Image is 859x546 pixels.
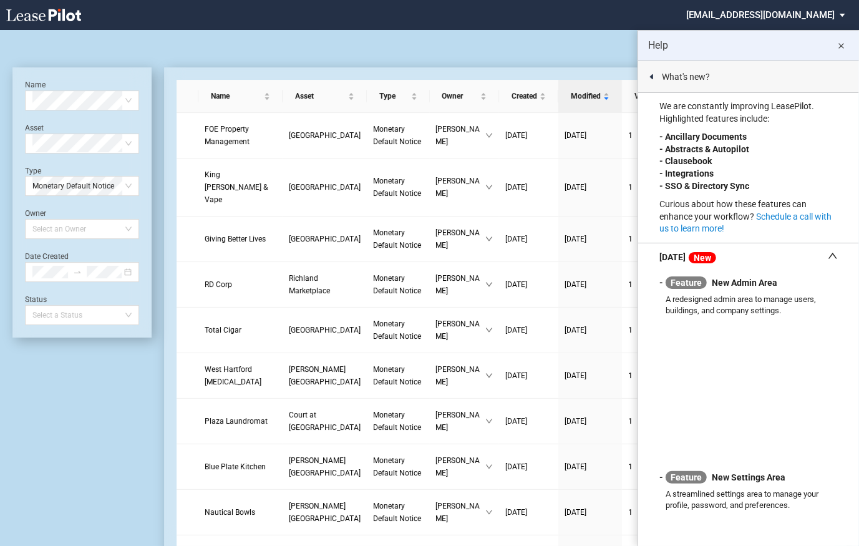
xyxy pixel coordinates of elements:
[289,365,361,386] span: Bishop's Corner
[505,508,527,517] span: [DATE]
[289,454,361,479] a: [PERSON_NAME][GEOGRAPHIC_DATA]
[436,175,485,200] span: [PERSON_NAME]
[565,506,616,519] a: [DATE]
[505,415,552,427] a: [DATE]
[565,131,586,140] span: [DATE]
[373,177,421,198] span: Monetary Default Notice
[205,170,268,204] span: King Tobacco & Vape
[373,411,421,432] span: Monetary Default Notice
[628,417,633,426] span: 1
[628,324,676,336] a: 1
[373,227,423,251] a: Monetary Default Notice
[205,462,266,471] span: Blue Plate Kitchen
[565,369,616,382] a: [DATE]
[373,318,423,343] a: Monetary Default Notice
[373,409,423,434] a: Monetary Default Notice
[505,235,527,243] span: [DATE]
[373,228,421,250] span: Monetary Default Notice
[622,80,682,113] th: Version
[505,181,552,193] a: [DATE]
[565,183,586,192] span: [DATE]
[505,280,527,289] span: [DATE]
[499,80,558,113] th: Created
[565,462,586,471] span: [DATE]
[628,369,676,382] a: 1
[565,508,586,517] span: [DATE]
[289,131,361,140] span: Crossroads South
[289,500,361,525] a: [PERSON_NAME][GEOGRAPHIC_DATA]
[565,280,586,289] span: [DATE]
[485,463,493,470] span: down
[205,278,276,291] a: RD Corp
[373,365,421,386] span: Monetary Default Notice
[73,268,82,276] span: swap-right
[436,318,485,343] span: [PERSON_NAME]
[205,125,250,146] span: FOE Property Management
[205,363,276,388] a: West Hartford [MEDICAL_DATA]
[373,363,423,388] a: Monetary Default Notice
[505,417,527,426] span: [DATE]
[283,80,367,113] th: Asset
[565,324,616,336] a: [DATE]
[485,281,493,288] span: down
[205,280,232,289] span: RD Corp
[289,324,361,336] a: [GEOGRAPHIC_DATA]
[25,167,41,175] label: Type
[505,278,552,291] a: [DATE]
[485,372,493,379] span: down
[628,233,676,245] a: 1
[565,371,586,380] span: [DATE]
[205,123,276,148] a: FOE Property Management
[505,326,527,334] span: [DATE]
[628,278,676,291] a: 1
[289,326,361,334] span: Westwood Shopping Center
[205,235,266,243] span: Giving Better Lives
[628,508,633,517] span: 1
[289,411,361,432] span: Court at Hamilton
[436,409,485,434] span: [PERSON_NAME]
[289,183,361,192] span: Southland Crossings Shopping Center
[628,181,676,193] a: 1
[558,80,622,113] th: Modified
[442,90,478,102] span: Owner
[25,124,44,132] label: Asset
[373,454,423,479] a: Monetary Default Notice
[205,415,276,427] a: Plaza Laundromat
[628,506,676,519] a: 1
[367,80,429,113] th: Type
[436,363,485,388] span: [PERSON_NAME]
[205,365,261,386] span: West Hartford Chiropractic
[512,90,537,102] span: Created
[205,417,268,426] span: Plaza Laundromat
[289,363,361,388] a: [PERSON_NAME][GEOGRAPHIC_DATA]
[505,461,552,473] a: [DATE]
[505,324,552,336] a: [DATE]
[634,90,661,102] span: Version
[289,233,361,245] a: [GEOGRAPHIC_DATA]
[373,500,423,525] a: Monetary Default Notice
[211,90,261,102] span: Name
[373,272,423,297] a: Monetary Default Notice
[289,274,330,295] span: Richland Marketplace
[379,90,408,102] span: Type
[505,129,552,142] a: [DATE]
[628,129,676,142] a: 1
[628,183,633,192] span: 1
[565,233,616,245] a: [DATE]
[205,508,255,517] span: Nautical Bowls
[628,461,676,473] a: 1
[373,274,421,295] span: Monetary Default Notice
[373,123,423,148] a: Monetary Default Notice
[485,132,493,139] span: down
[505,233,552,245] a: [DATE]
[289,129,361,142] a: [GEOGRAPHIC_DATA]
[485,183,493,191] span: down
[205,506,276,519] a: Nautical Bowls
[436,227,485,251] span: [PERSON_NAME]
[430,80,499,113] th: Owner
[628,235,633,243] span: 1
[373,502,421,523] span: Monetary Default Notice
[205,461,276,473] a: Blue Plate Kitchen
[505,462,527,471] span: [DATE]
[436,272,485,297] span: [PERSON_NAME]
